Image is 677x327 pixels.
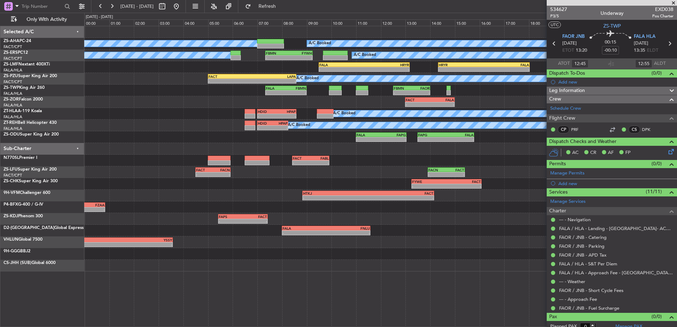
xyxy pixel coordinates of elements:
a: ZS-CHKSuper King Air 300 [4,179,58,183]
span: Pax [549,313,557,321]
span: Permits [549,160,566,168]
a: FAOR / JNB - Parking [559,243,604,249]
div: - [484,67,529,71]
div: HPAP [277,109,296,114]
div: - [368,196,433,200]
span: FAOR JNB [562,33,585,40]
a: ZS-KDJPhenom 300 [4,214,43,218]
span: 9H-GGG [4,249,20,253]
span: ETOT [562,47,574,54]
a: ZT-HLAA-119 Koala [4,109,42,113]
span: ALDT [654,60,666,67]
a: FALA/HLA [4,91,22,96]
div: 09:00 [307,19,332,26]
a: FAOR / JNB - Short Cycle Fees [559,287,624,293]
span: Only With Activity [18,17,75,22]
span: FP [625,149,631,156]
span: FALA HLA [634,33,655,40]
span: 13:20 [576,47,587,54]
a: VHLUNGlobal 7500 [4,237,42,242]
span: ZS-LFU [4,167,18,172]
div: - [293,161,311,165]
div: Add new [558,180,673,187]
span: ZT-REH [4,121,18,125]
span: [DATE] [634,40,648,47]
a: FALA/HLA [4,68,22,73]
div: FAPG [418,133,446,137]
div: Underway [601,10,624,17]
span: ZS-TWP [603,22,621,30]
div: FABL [311,156,329,160]
a: ZS-ZORFalcon 2000 [4,97,43,102]
div: FACT [368,191,433,195]
a: ZS-TWPKing Air 260 [4,86,45,90]
div: FAOR [411,86,429,90]
div: - [209,79,252,83]
div: - [446,172,465,177]
div: - [266,56,289,60]
div: FYWH [289,51,312,55]
a: ZS-AHAPC-24 [4,39,31,43]
div: 08:00 [282,19,307,26]
div: - [196,172,213,177]
div: 13:00 [405,19,430,26]
span: Refresh [252,4,282,9]
a: P4-BFXG-400 / G-IV [4,202,43,207]
span: (0/0) [652,313,662,320]
a: Manage Services [550,198,586,205]
a: DPK [642,126,658,133]
a: FALA/HLA [4,114,22,120]
div: - [243,219,267,223]
span: N770SL [4,156,19,160]
a: FALA / HLA - Approach Fee - [GEOGRAPHIC_DATA]- ACC # 1800 [559,270,673,276]
div: - [283,231,326,235]
div: A/C Booked [309,38,331,49]
div: 02:00 [134,19,159,26]
div: 06:00 [233,19,257,26]
div: 14:00 [430,19,455,26]
a: PRF [571,126,587,133]
a: D2-[GEOGRAPHIC_DATA]Global Express [4,226,84,230]
a: --- - Weather [559,279,585,285]
a: ZS-ERSPC12 [4,51,28,55]
span: Pos Charter [652,13,673,19]
div: - [289,56,312,60]
div: 12:00 [381,19,406,26]
span: (0/0) [652,69,662,77]
div: YSSY [17,238,172,242]
div: FBMN [394,86,412,90]
div: FACT [446,168,465,172]
a: 9H-VFMChallenger 600 [4,191,50,195]
div: FACT [243,214,267,219]
div: A/C Booked [288,120,310,131]
div: 04:00 [183,19,208,26]
span: ZS-PZU [4,74,18,78]
span: ELDT [647,47,658,54]
div: 00:00 [85,19,109,26]
div: 01:00 [109,19,134,26]
div: - [319,67,364,71]
div: FALA [446,133,473,137]
div: - [394,91,412,95]
div: - [286,91,306,95]
div: FBMN [286,86,306,90]
a: Schedule Crew [550,105,581,112]
span: Leg Information [549,87,585,95]
span: ZS-ODU [4,132,20,137]
span: CS-JHH (SUB) [4,261,32,265]
div: 15:00 [455,19,480,26]
span: P4-BFX [4,202,18,207]
div: FAPG [381,133,406,137]
div: 11:00 [356,19,381,26]
div: - [303,196,368,200]
span: 00:15 [605,39,616,46]
span: (0/0) [652,160,662,167]
div: - [381,137,406,142]
span: [DATE] - [DATE] [120,3,154,10]
div: - [213,172,230,177]
span: (11/11) [646,188,662,195]
div: - [258,126,273,130]
span: AC [572,149,579,156]
div: - [252,79,296,83]
div: CP [558,126,569,133]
